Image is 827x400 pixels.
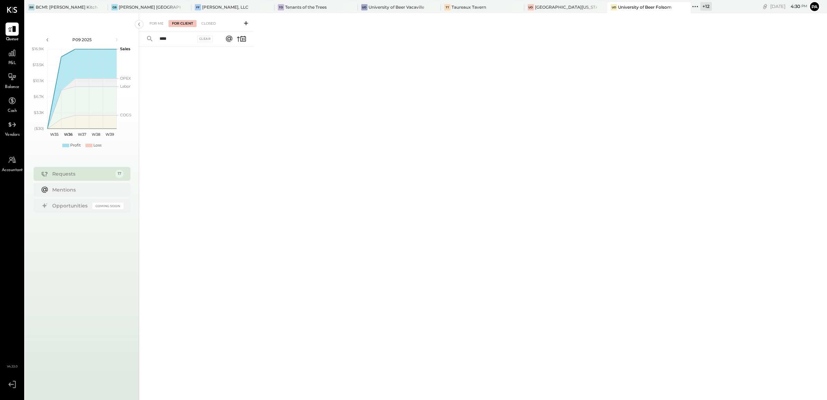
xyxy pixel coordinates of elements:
[195,4,201,10] div: FF
[119,4,181,10] div: [PERSON_NAME] [GEOGRAPHIC_DATA]
[285,4,327,10] div: Tenants of the Trees
[5,84,19,90] span: Balance
[0,70,24,90] a: Balance
[444,4,451,10] div: TT
[34,94,44,99] text: $6.7K
[770,3,807,10] div: [DATE]
[198,20,219,27] div: Closed
[528,4,534,10] div: Uo
[34,110,44,115] text: $3.3K
[8,108,17,114] span: Cash
[105,132,114,137] text: W39
[535,4,597,10] div: [GEOGRAPHIC_DATA][US_STATE]
[5,132,20,138] span: Vendors
[0,94,24,114] a: Cash
[53,37,111,43] div: P09 2025
[111,4,118,10] div: GB
[120,76,131,81] text: OPEX
[32,46,44,51] text: $16.9K
[278,4,284,10] div: To
[197,36,213,42] div: Clear
[92,203,124,209] div: Coming Soon
[93,143,101,148] div: Loss
[146,20,167,27] div: For Me
[120,84,130,89] text: Labor
[0,46,24,66] a: P&L
[33,78,44,83] text: $10.1K
[452,4,486,10] div: Taureaux Tavern
[120,46,130,51] text: Sales
[70,143,81,148] div: Profit
[52,170,112,177] div: Requests
[64,132,72,137] text: W36
[700,2,712,11] div: + 12
[52,202,89,209] div: Opportunities
[52,186,120,193] div: Mentions
[169,20,197,27] div: For Client
[0,118,24,138] a: Vendors
[618,4,672,10] div: University of Beer Folsom
[0,23,24,43] a: Queue
[202,4,248,10] div: [PERSON_NAME], LLC
[36,4,98,10] div: BCM1: [PERSON_NAME] Kitchen Bar Market
[0,153,24,174] a: Accountant
[762,3,769,10] div: copy link
[361,4,367,10] div: Uo
[50,132,58,137] text: W35
[78,132,86,137] text: W37
[33,62,44,67] text: $13.5K
[115,170,124,178] div: 17
[809,1,820,12] button: Pa
[369,4,424,10] div: University of Beer Vacaville
[28,4,35,10] div: BR
[611,4,617,10] div: Uo
[34,126,44,131] text: ($30)
[120,113,131,117] text: COGS
[8,60,16,66] span: P&L
[2,167,23,174] span: Accountant
[91,132,100,137] text: W38
[6,36,19,43] span: Queue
